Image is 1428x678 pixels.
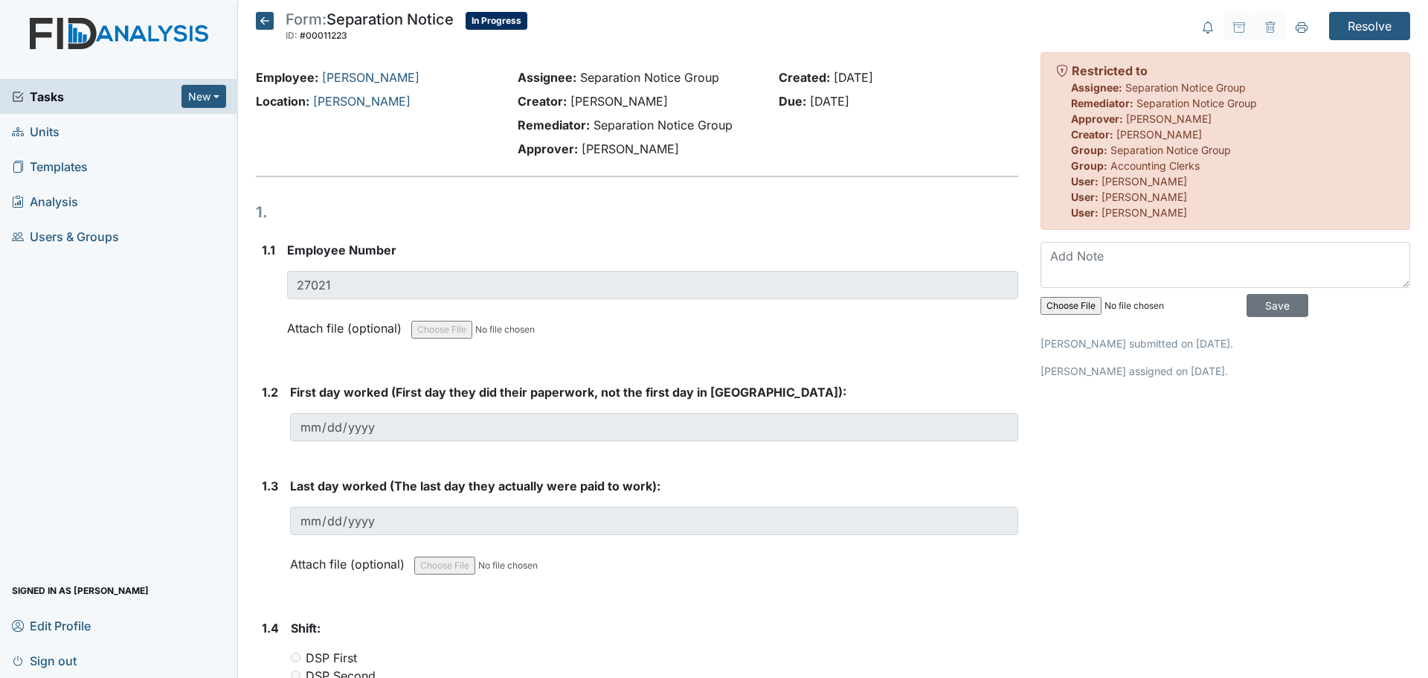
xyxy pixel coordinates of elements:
[12,225,119,248] span: Users & Groups
[1126,112,1212,125] span: [PERSON_NAME]
[287,243,396,258] span: Employee Number
[570,94,668,109] span: [PERSON_NAME]
[290,479,660,493] span: Last day worked (The last day they actually were paid to work):
[1125,81,1246,94] span: Separation Notice Group
[1101,206,1187,219] span: [PERSON_NAME]
[518,70,576,85] strong: Assignee:
[1071,206,1099,219] strong: User:
[1072,63,1148,78] strong: Restricted to
[1071,175,1099,188] strong: User:
[262,477,278,495] label: 1.3
[1071,81,1122,94] strong: Assignee:
[262,619,279,637] label: 1.4
[256,201,1018,223] h1: 1.
[286,12,454,45] div: Separation Notice
[1071,159,1107,172] strong: Group:
[1041,363,1410,379] p: [PERSON_NAME] assigned on [DATE].
[12,120,59,143] span: Units
[1071,97,1133,109] strong: Remediator:
[466,12,527,30] span: In Progress
[291,621,321,636] span: Shift:
[290,385,846,400] span: First day worked (First day they did their paperwork, not the first day in [GEOGRAPHIC_DATA]):
[12,579,149,602] span: Signed in as [PERSON_NAME]
[582,141,679,156] span: [PERSON_NAME]
[313,94,411,109] a: [PERSON_NAME]
[256,70,318,85] strong: Employee:
[1110,144,1231,156] span: Separation Notice Group
[287,311,408,337] label: Attach file (optional)
[262,241,275,259] label: 1.1
[1101,175,1187,188] span: [PERSON_NAME]
[322,70,419,85] a: [PERSON_NAME]
[1110,159,1200,172] span: Accounting Clerks
[286,10,327,28] span: Form:
[12,614,91,637] span: Edit Profile
[12,155,88,178] span: Templates
[580,70,719,85] span: Separation Notice Group
[1071,128,1113,141] strong: Creator:
[1329,12,1410,40] input: Resolve
[1136,97,1257,109] span: Separation Notice Group
[12,190,78,213] span: Analysis
[291,653,300,662] input: DSP First
[810,94,849,109] span: [DATE]
[290,547,411,573] label: Attach file (optional)
[1247,294,1308,317] input: Save
[262,383,278,401] label: 1.2
[181,85,226,108] button: New
[594,118,733,132] span: Separation Notice Group
[306,649,357,667] label: DSP First
[1041,336,1410,351] p: [PERSON_NAME] submitted on [DATE].
[518,94,567,109] strong: Creator:
[1071,112,1123,125] strong: Approver:
[518,141,578,156] strong: Approver:
[1116,128,1202,141] span: [PERSON_NAME]
[12,649,77,672] span: Sign out
[256,94,309,109] strong: Location:
[286,30,297,41] span: ID:
[518,118,590,132] strong: Remediator:
[12,88,181,106] a: Tasks
[834,70,873,85] span: [DATE]
[1071,191,1099,203] strong: User:
[1071,144,1107,156] strong: Group:
[779,70,830,85] strong: Created:
[1101,191,1187,203] span: [PERSON_NAME]
[779,94,806,109] strong: Due:
[300,30,347,41] span: #00011223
